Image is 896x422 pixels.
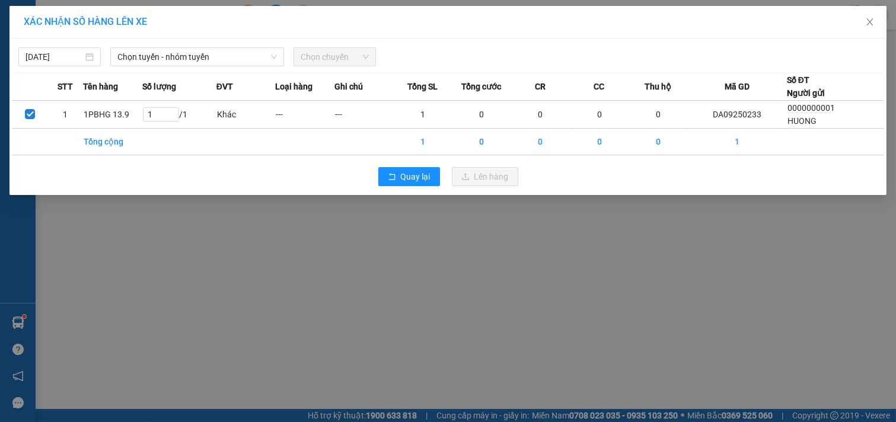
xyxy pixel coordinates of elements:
td: --- [275,101,334,129]
td: 1 [393,101,452,129]
span: Mã GD [725,80,750,93]
span: Số lượng [142,80,176,93]
td: 1 [393,129,452,155]
td: 1PBHG 13.9 [83,101,142,129]
button: uploadLên hàng [452,167,518,186]
input: 13/09/2025 [25,50,83,63]
span: XÁC NHẬN SỐ HÀNG LÊN XE [24,16,147,27]
td: DA09250233 [688,101,787,129]
span: HUONG [787,116,817,126]
td: Tổng cộng [83,129,142,155]
span: close [865,17,875,27]
td: 0 [570,101,629,129]
td: / 1 [142,101,216,129]
span: down [270,53,278,60]
span: Chọn tuyến - nhóm tuyến [117,48,277,66]
span: Thu hộ [645,80,671,93]
span: Tổng SL [407,80,438,93]
td: 0 [511,101,570,129]
span: 0000000001 [787,103,835,113]
span: Loại hàng [275,80,313,93]
td: 0 [452,129,511,155]
span: CR [535,80,546,93]
span: rollback [388,172,396,182]
span: Chọn chuyến [301,48,369,66]
span: Tổng cước [461,80,501,93]
button: rollbackQuay lại [378,167,440,186]
span: ĐVT [216,80,233,93]
td: Khác [216,101,275,129]
span: Quay lại [401,170,431,183]
td: 0 [452,101,511,129]
td: 0 [511,129,570,155]
button: Close [853,6,887,39]
span: Tên hàng [83,80,118,93]
span: STT [58,80,73,93]
span: CC [594,80,604,93]
td: 1 [48,101,84,129]
td: 0 [570,129,629,155]
td: --- [334,101,393,129]
span: Ghi chú [334,80,363,93]
td: 1 [688,129,787,155]
td: 0 [629,129,688,155]
td: 0 [629,101,688,129]
div: Số ĐT Người gửi [787,73,825,100]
